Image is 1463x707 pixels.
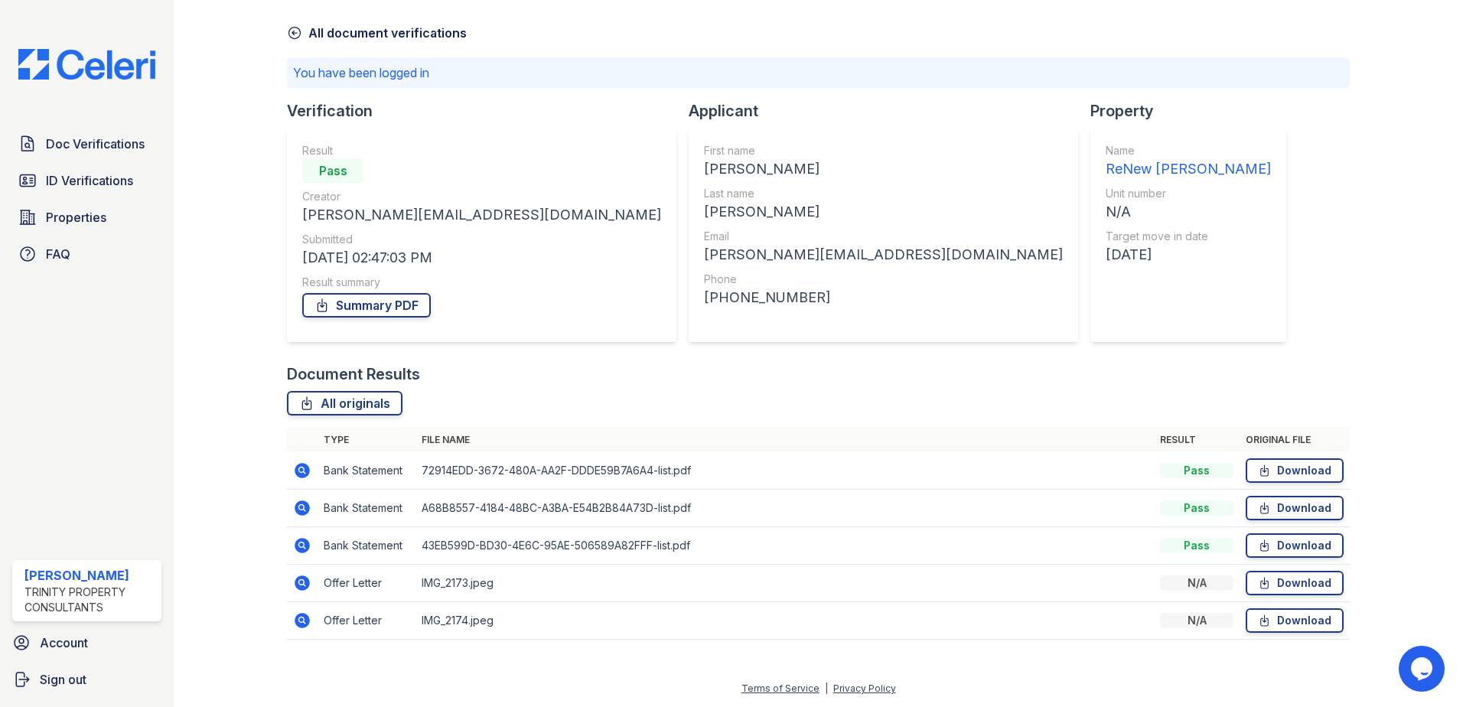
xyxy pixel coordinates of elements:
div: Creator [302,189,661,204]
th: Result [1154,428,1240,452]
span: Sign out [40,670,86,689]
span: Account [40,634,88,652]
div: [DATE] 02:47:03 PM [302,247,661,269]
a: ID Verifications [12,165,161,196]
iframe: chat widget [1399,646,1448,692]
a: FAQ [12,239,161,269]
span: Properties [46,208,106,226]
td: Bank Statement [318,490,415,527]
div: Pass [1160,538,1233,553]
span: FAQ [46,245,70,263]
div: Result [302,143,661,158]
div: | [825,683,828,694]
th: File name [415,428,1154,452]
a: Properties [12,202,161,233]
a: Privacy Policy [833,683,896,694]
div: Unit number [1106,186,1271,201]
div: Target move in date [1106,229,1271,244]
div: ReNew [PERSON_NAME] [1106,158,1271,180]
td: Offer Letter [318,565,415,602]
div: Result summary [302,275,661,290]
div: First name [704,143,1063,158]
div: Pass [302,158,363,183]
div: N/A [1106,201,1271,223]
td: IMG_2173.jpeg [415,565,1154,602]
div: N/A [1160,613,1233,628]
span: ID Verifications [46,171,133,190]
td: 43EB599D-BD30-4E6C-95AE-506589A82FFF-list.pdf [415,527,1154,565]
div: Document Results [287,363,420,385]
td: 72914EDD-3672-480A-AA2F-DDDE59B7A6A4-list.pdf [415,452,1154,490]
a: Summary PDF [302,293,431,318]
td: A68B8557-4184-48BC-A3BA-E54B2B84A73D-list.pdf [415,490,1154,527]
div: Trinity Property Consultants [24,585,155,615]
div: [DATE] [1106,244,1271,266]
div: N/A [1160,575,1233,591]
div: Pass [1160,463,1233,478]
a: Doc Verifications [12,129,161,159]
a: Download [1246,458,1344,483]
div: Last name [704,186,1063,201]
td: Bank Statement [318,527,415,565]
div: Applicant [689,100,1090,122]
td: Bank Statement [318,452,415,490]
div: Name [1106,143,1271,158]
div: [PERSON_NAME][EMAIL_ADDRESS][DOMAIN_NAME] [302,204,661,226]
div: Email [704,229,1063,244]
a: Name ReNew [PERSON_NAME] [1106,143,1271,180]
a: Terms of Service [741,683,819,694]
th: Original file [1240,428,1350,452]
a: Download [1246,608,1344,633]
div: Phone [704,272,1063,287]
span: Doc Verifications [46,135,145,153]
th: Type [318,428,415,452]
div: Verification [287,100,689,122]
div: Pass [1160,500,1233,516]
td: IMG_2174.jpeg [415,602,1154,640]
p: You have been logged in [293,64,1344,82]
div: Submitted [302,232,661,247]
img: CE_Logo_Blue-a8612792a0a2168367f1c8372b55b34899dd931a85d93a1a3d3e32e68fde9ad4.png [6,49,168,80]
a: Download [1246,533,1344,558]
div: [PERSON_NAME] [24,566,155,585]
div: [PERSON_NAME] [704,201,1063,223]
div: [PERSON_NAME] [704,158,1063,180]
a: Account [6,627,168,658]
div: [PHONE_NUMBER] [704,287,1063,308]
td: Offer Letter [318,602,415,640]
a: Sign out [6,664,168,695]
a: Download [1246,571,1344,595]
div: Property [1090,100,1298,122]
div: [PERSON_NAME][EMAIL_ADDRESS][DOMAIN_NAME] [704,244,1063,266]
a: All originals [287,391,402,415]
a: Download [1246,496,1344,520]
a: All document verifications [287,24,467,42]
